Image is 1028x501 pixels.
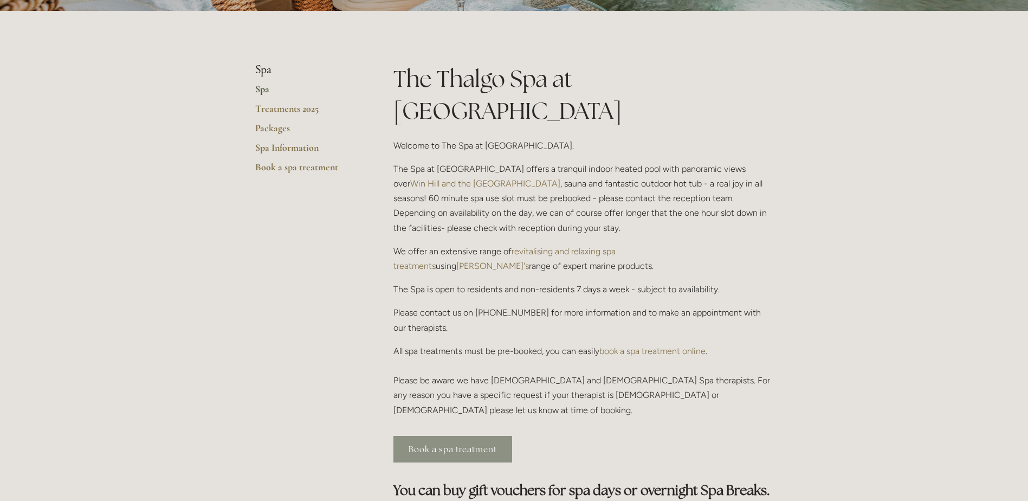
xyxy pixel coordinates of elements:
p: Welcome to The Spa at [GEOGRAPHIC_DATA]. [393,138,773,153]
strong: You can buy gift vouchers for spa days or overnight Spa Breaks. [393,481,770,499]
p: The Spa is open to residents and non-residents 7 days a week - subject to availability. [393,282,773,297]
a: Treatments 2025 [255,102,359,122]
p: Please contact us on [PHONE_NUMBER] for more information and to make an appointment with our ther... [393,305,773,335]
a: Book a spa treatment [393,436,512,463]
p: The Spa at [GEOGRAPHIC_DATA] offers a tranquil indoor heated pool with panoramic views over , sau... [393,162,773,235]
li: Spa [255,63,359,77]
a: Win Hill and the [GEOGRAPHIC_DATA] [410,178,560,189]
h1: The Thalgo Spa at [GEOGRAPHIC_DATA] [393,63,773,127]
a: Spa [255,83,359,102]
a: Book a spa treatment [255,161,359,181]
a: book a spa treatment online [599,346,706,356]
p: All spa treatments must be pre-booked, you can easily . Please be aware we have [DEMOGRAPHIC_DATA... [393,344,773,418]
a: Packages [255,122,359,142]
p: We offer an extensive range of using range of expert marine products. [393,244,773,273]
a: [PERSON_NAME]'s [456,261,529,271]
a: Spa Information [255,142,359,161]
